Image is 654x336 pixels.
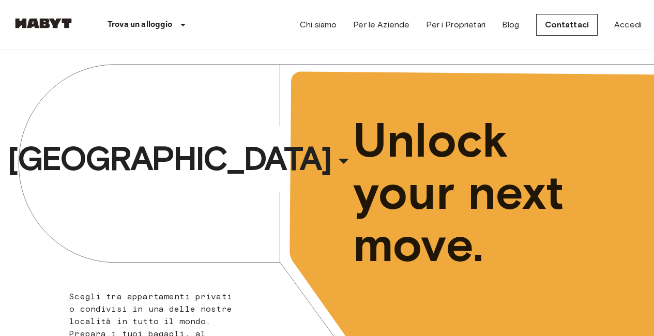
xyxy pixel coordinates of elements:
[7,138,331,179] span: [GEOGRAPHIC_DATA]
[108,19,173,31] p: Trova un alloggio
[3,135,360,182] button: [GEOGRAPHIC_DATA]
[12,18,74,28] img: Habyt
[353,114,615,271] span: Unlock your next move.
[426,19,485,31] a: Per i Proprietari
[353,19,409,31] a: Per le Aziende
[300,19,337,31] a: Chi siamo
[502,19,520,31] a: Blog
[614,19,642,31] a: Accedi
[536,14,598,36] a: Contattaci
